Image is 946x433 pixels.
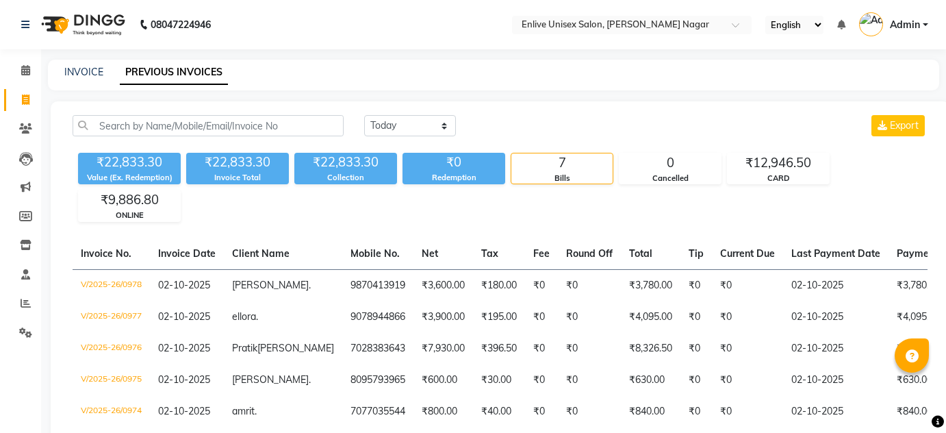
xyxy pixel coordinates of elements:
td: 9078944866 [342,301,413,333]
td: ₹3,600.00 [413,269,473,301]
td: ₹0 [680,364,712,396]
td: 7028383643 [342,333,413,364]
span: Fee [533,247,550,260]
b: 08047224946 [151,5,211,44]
td: ₹0 [525,333,558,364]
td: ₹630.00 [621,364,680,396]
span: Invoice No. [81,247,131,260]
td: ₹0 [712,301,783,333]
iframe: chat widget [889,378,932,419]
img: logo [35,5,129,44]
span: 02-10-2025 [158,310,210,323]
td: ₹0 [680,301,712,333]
span: Tip [689,247,704,260]
span: Admin [890,18,920,32]
td: ₹3,900.00 [413,301,473,333]
span: ellora [232,310,256,323]
td: ₹0 [558,396,621,428]
span: . [309,279,311,291]
span: Invoice Date [158,247,216,260]
td: V/2025-26/0974 [73,396,150,428]
span: [PERSON_NAME] [257,342,334,354]
div: Value (Ex. Redemption) [78,172,181,184]
div: ₹22,833.30 [186,153,289,172]
td: ₹600.00 [413,364,473,396]
div: Invoice Total [186,172,289,184]
td: ₹195.00 [473,301,525,333]
td: V/2025-26/0978 [73,269,150,301]
span: Round Off [566,247,613,260]
div: ₹12,946.50 [728,153,829,173]
td: V/2025-26/0976 [73,333,150,364]
span: amrit [232,405,255,417]
div: ONLINE [79,210,180,221]
td: ₹0 [712,333,783,364]
td: ₹4,095.00 [621,301,680,333]
div: Cancelled [619,173,721,184]
span: Pratik [232,342,257,354]
td: V/2025-26/0977 [73,301,150,333]
div: 0 [619,153,721,173]
td: ₹0 [712,396,783,428]
span: 02-10-2025 [158,279,210,291]
span: Current Due [720,247,775,260]
div: Collection [294,172,397,184]
td: 02-10-2025 [783,269,889,301]
span: . [255,405,257,417]
td: ₹30.00 [473,364,525,396]
td: 02-10-2025 [783,333,889,364]
td: ₹800.00 [413,396,473,428]
span: . [309,373,311,386]
td: ₹3,780.00 [621,269,680,301]
span: 02-10-2025 [158,342,210,354]
a: INVOICE [64,66,103,78]
td: ₹8,326.50 [621,333,680,364]
td: ₹840.00 [621,396,680,428]
div: ₹0 [402,153,505,172]
td: ₹40.00 [473,396,525,428]
td: 02-10-2025 [783,301,889,333]
td: ₹180.00 [473,269,525,301]
td: ₹0 [680,333,712,364]
td: 7077035544 [342,396,413,428]
td: V/2025-26/0975 [73,364,150,396]
span: Total [629,247,652,260]
td: ₹0 [525,269,558,301]
td: 8095793965 [342,364,413,396]
span: Net [422,247,438,260]
div: Redemption [402,172,505,184]
td: ₹0 [680,396,712,428]
td: ₹0 [558,269,621,301]
td: 02-10-2025 [783,364,889,396]
span: 02-10-2025 [158,373,210,386]
td: ₹396.50 [473,333,525,364]
td: ₹7,930.00 [413,333,473,364]
td: ₹0 [525,396,558,428]
td: ₹0 [558,333,621,364]
span: . [256,310,258,323]
img: Admin [859,12,883,36]
span: Client Name [232,247,290,260]
div: ₹22,833.30 [78,153,181,172]
td: 9870413919 [342,269,413,301]
span: [PERSON_NAME] [232,373,309,386]
td: ₹0 [680,269,712,301]
td: ₹0 [525,364,558,396]
div: 7 [511,153,613,173]
div: ₹9,886.80 [79,190,180,210]
button: Export [871,115,925,136]
div: ₹22,833.30 [294,153,397,172]
span: [PERSON_NAME] [232,279,309,291]
td: ₹0 [712,269,783,301]
td: 02-10-2025 [783,396,889,428]
div: CARD [728,173,829,184]
div: Bills [511,173,613,184]
input: Search by Name/Mobile/Email/Invoice No [73,115,344,136]
span: Mobile No. [350,247,400,260]
a: PREVIOUS INVOICES [120,60,228,85]
td: ₹0 [558,301,621,333]
td: ₹0 [525,301,558,333]
span: Export [890,119,919,132]
td: ₹0 [712,364,783,396]
span: 02-10-2025 [158,405,210,417]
